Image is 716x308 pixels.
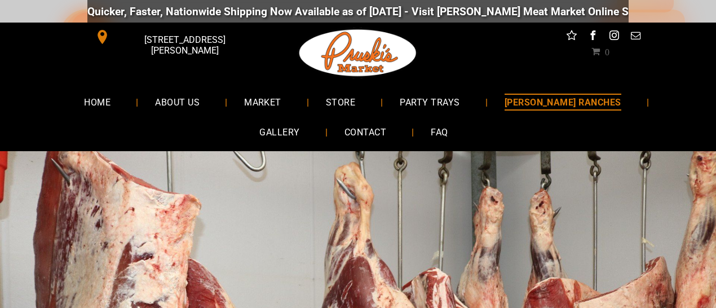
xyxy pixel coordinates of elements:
[242,117,316,147] a: GALLERY
[227,87,298,117] a: MARKET
[112,29,258,61] span: [STREET_ADDRESS][PERSON_NAME]
[605,47,609,56] span: 0
[67,87,127,117] a: HOME
[564,28,579,46] a: Social network
[138,87,216,117] a: ABOUT US
[586,28,600,46] a: facebook
[87,28,260,46] a: [STREET_ADDRESS][PERSON_NAME]
[297,23,419,83] img: Pruski-s+Market+HQ+Logo2-1920w.png
[607,28,622,46] a: instagram
[309,87,372,117] a: STORE
[629,28,643,46] a: email
[328,117,403,147] a: CONTACT
[488,87,638,117] a: [PERSON_NAME] RANCHES
[414,117,465,147] a: FAQ
[383,87,476,117] a: PARTY TRAYS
